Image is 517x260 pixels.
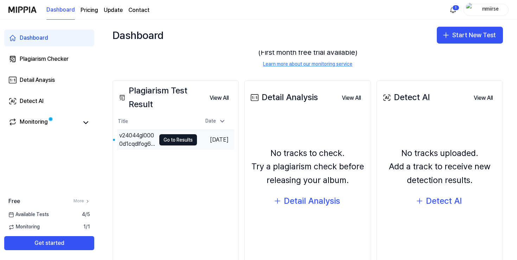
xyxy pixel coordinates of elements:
[113,27,164,44] div: Dashboard
[4,30,94,46] a: Dashboard
[117,84,204,111] div: Plagiarism Test Result
[447,4,459,15] button: 알림1
[468,90,498,105] a: View All
[203,116,229,127] div: Date
[336,91,366,105] button: View All
[117,113,197,130] th: Title
[20,55,69,63] div: Plagiarism Checker
[8,197,20,206] span: Free
[4,236,94,250] button: Get started
[437,27,503,44] button: Start New Test
[20,34,48,42] div: Dashboard
[197,130,234,150] td: [DATE]
[449,6,457,14] img: 알림
[83,223,90,230] span: 1 / 1
[159,134,197,145] button: Go to Results
[128,6,149,14] a: Contact
[46,0,75,20] a: Dashboard
[336,90,366,105] a: View All
[381,147,498,187] div: No tracks uploaded. Add a track to receive new detection results.
[4,72,94,89] a: Detail Anaysis
[477,6,504,13] div: mmiirse
[464,4,509,16] button: profilemmiirse
[410,193,469,209] button: Detect AI
[8,223,40,230] span: Monitoring
[468,91,498,105] button: View All
[452,5,459,11] div: 1
[20,97,44,105] div: Detect AI
[104,6,123,14] a: Update
[8,118,79,128] a: Monitoring
[426,194,462,208] div: Detect AI
[20,76,55,84] div: Detail Anaysis
[263,61,352,68] a: Learn more about our monitoring service
[8,211,49,218] span: Available Tests
[204,90,234,105] a: View All
[268,193,347,209] button: Detail Analysis
[82,211,90,218] span: 4 / 5
[204,91,234,105] button: View All
[466,3,474,17] img: profile
[4,93,94,110] a: Detect AI
[119,131,156,148] div: v24044gl0000d1cqdlfog65g07s4fqcg
[81,6,98,14] a: Pricing
[249,147,366,187] div: No tracks to check. Try a plagiarism check before releasing your album.
[74,198,90,204] a: More
[20,118,48,128] div: Monitoring
[249,91,318,104] div: Detail Analysis
[284,194,340,208] div: Detail Analysis
[4,51,94,67] a: Plagiarism Checker
[381,91,430,104] div: Detect AI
